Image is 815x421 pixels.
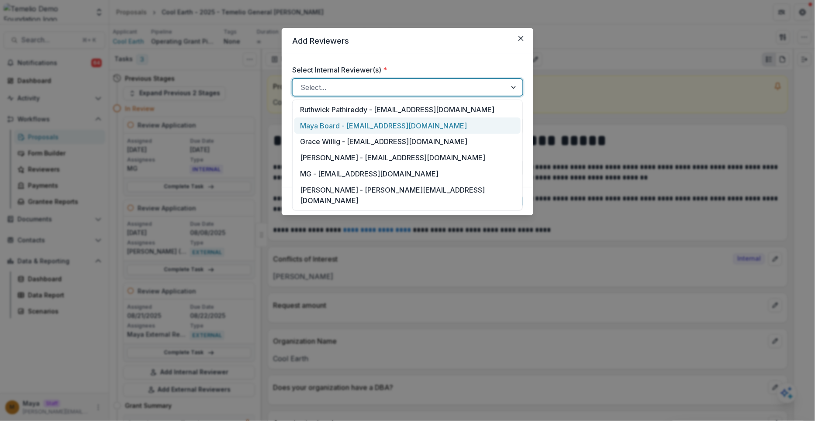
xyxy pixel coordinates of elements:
button: Close [514,31,528,45]
div: [PERSON_NAME] - [EMAIL_ADDRESS][DOMAIN_NAME] [294,150,521,166]
div: Grace Willig - [EMAIL_ADDRESS][DOMAIN_NAME] [294,134,521,150]
label: Select Internal Reviewer(s) [292,65,518,75]
div: Ruthwick Pathireddy - [EMAIL_ADDRESS][DOMAIN_NAME] [294,102,521,118]
header: Add Reviewers [282,28,533,54]
div: MG - [EMAIL_ADDRESS][DOMAIN_NAME] [294,166,521,182]
div: [PERSON_NAME] - [PERSON_NAME][EMAIL_ADDRESS][DOMAIN_NAME] [294,182,521,208]
div: Maya Board - [EMAIL_ADDRESS][DOMAIN_NAME] [294,117,521,134]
